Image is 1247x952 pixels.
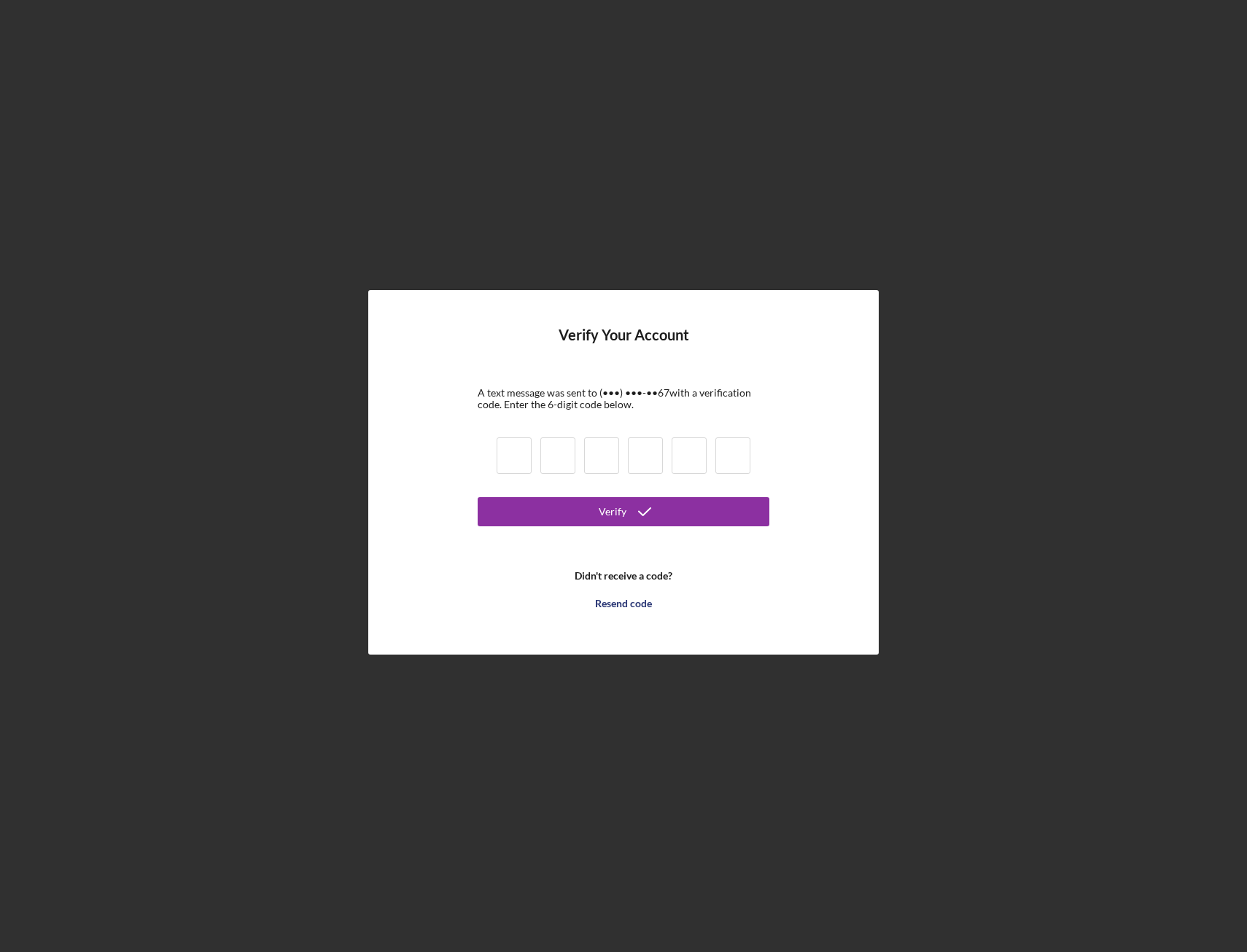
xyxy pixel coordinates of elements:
b: Didn't receive a code? [575,570,672,582]
div: Resend code [595,589,652,618]
button: Resend code [478,589,769,618]
div: A text message was sent to (•••) •••-•• 67 with a verification code. Enter the 6-digit code below. [478,387,769,410]
h4: Verify Your Account [559,327,689,365]
button: Verify [478,497,769,526]
div: Verify [599,497,626,526]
